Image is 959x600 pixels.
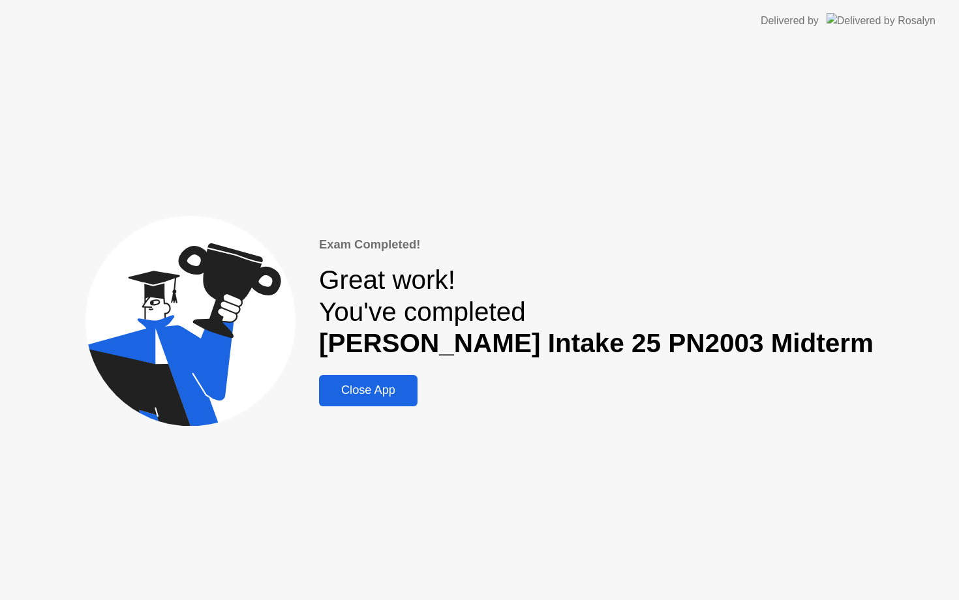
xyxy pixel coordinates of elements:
div: Great work! You've completed [319,264,874,359]
div: Close App [323,383,414,397]
div: Exam Completed! [319,235,874,254]
b: [PERSON_NAME] Intake 25 PN2003 Midterm [319,328,874,358]
div: Delivered by [761,13,819,29]
img: Delivered by Rosalyn [827,13,936,28]
button: Close App [319,375,418,406]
